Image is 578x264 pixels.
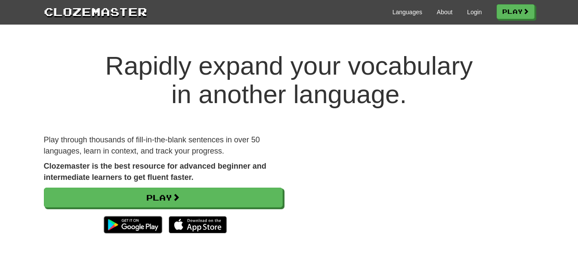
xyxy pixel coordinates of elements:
[44,3,147,19] a: Clozemaster
[44,188,283,207] a: Play
[44,135,283,157] p: Play through thousands of fill-in-the-blank sentences in over 50 languages, learn in context, and...
[393,8,422,16] a: Languages
[467,8,482,16] a: Login
[99,212,166,238] img: Get it on Google Play
[497,4,535,19] a: Play
[169,216,227,233] img: Download_on_the_App_Store_Badge_US-UK_135x40-25178aeef6eb6b83b96f5f2d004eda3bffbb37122de64afbaef7...
[437,8,453,16] a: About
[44,162,266,182] strong: Clozemaster is the best resource for advanced beginner and intermediate learners to get fluent fa...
